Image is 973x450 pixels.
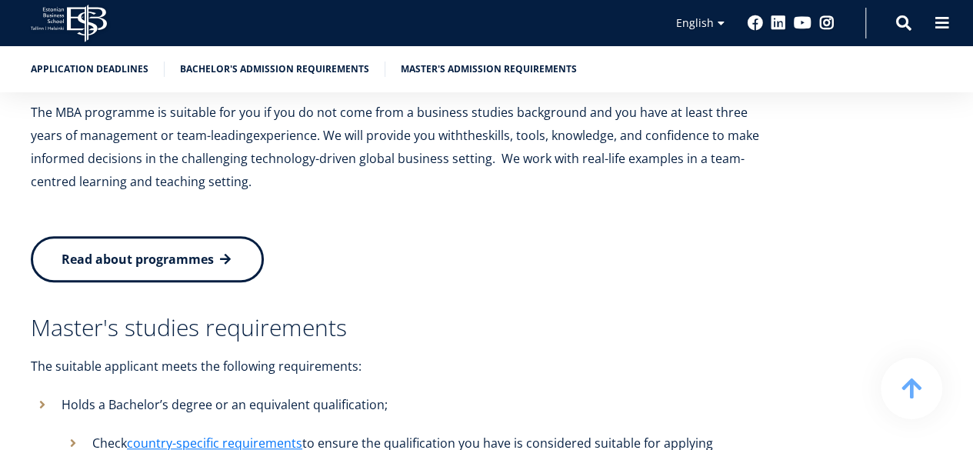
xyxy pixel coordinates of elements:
[463,127,482,144] b: the
[401,62,577,77] a: Master's admission requirements
[31,355,761,378] p: The suitable applicant meets the following requirements:
[180,62,369,77] a: Bachelor's admission requirements
[31,101,761,193] p: The MBA programme is suitable for you if you do not come from a business studies background and y...
[31,62,148,77] a: Application deadlines
[794,15,811,31] a: Youtube
[31,316,761,339] h3: Master's studies requirements
[31,236,264,282] a: Read about programmes
[211,127,253,144] b: leading
[819,15,835,31] a: Instagram
[748,15,763,31] a: Facebook
[62,251,214,268] span: Read about programmes
[771,15,786,31] a: Linkedin
[62,393,761,416] p: Holds a Bachelor’s degree or an equivalent qualification;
